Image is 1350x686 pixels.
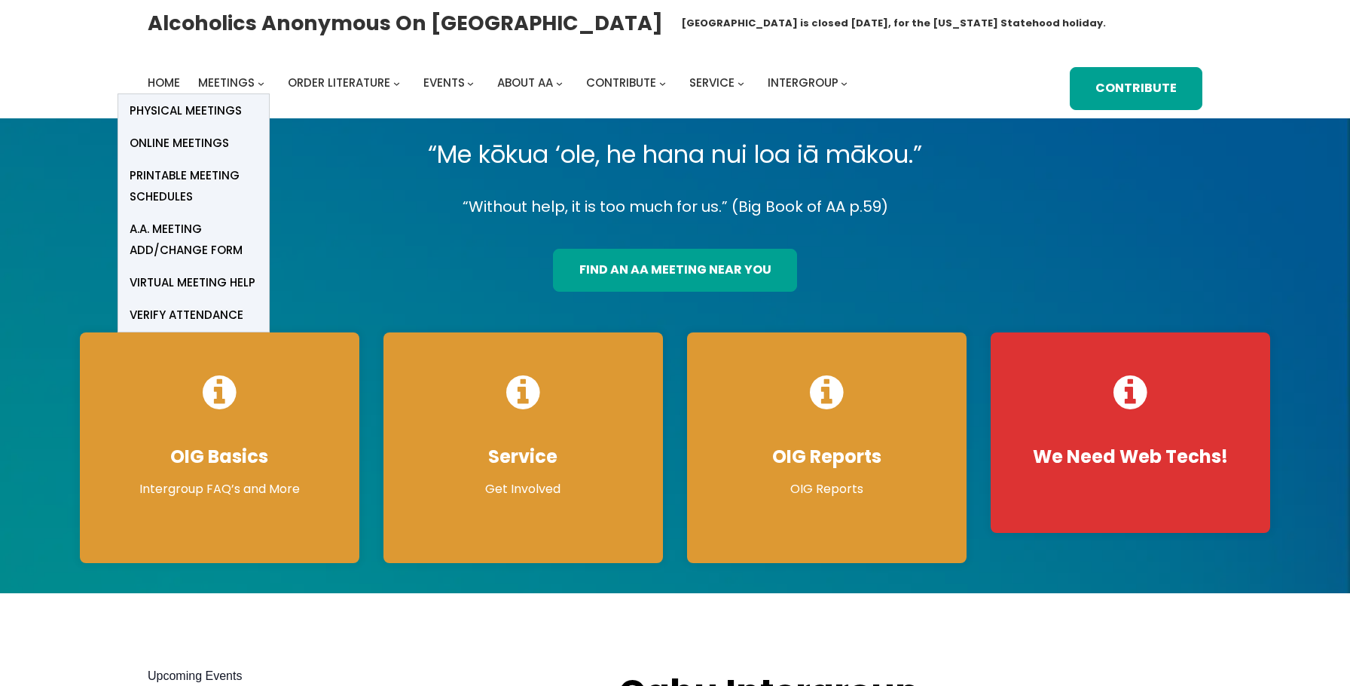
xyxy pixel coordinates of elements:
[399,446,648,468] h4: Service
[467,80,474,87] button: Events submenu
[689,75,735,90] span: Service
[553,249,796,292] a: find an aa meeting near you
[95,446,344,468] h4: OIG Basics
[148,72,853,93] nav: Intergroup
[689,72,735,93] a: Service
[586,72,656,93] a: Contribute
[148,72,180,93] a: Home
[702,446,951,468] h4: OIG Reports
[68,133,1283,176] p: “Me kōkua ‘ole, he hana nui loa iā mākou.”
[556,80,563,87] button: About AA submenu
[258,80,264,87] button: Meetings submenu
[399,480,648,498] p: Get Involved
[768,72,838,93] a: Intergroup
[497,75,553,90] span: About AA
[130,305,243,326] span: verify attendance
[497,72,553,93] a: About AA
[148,5,663,41] a: Alcoholics Anonymous on [GEOGRAPHIC_DATA]
[118,127,269,160] a: Online Meetings
[702,480,951,498] p: OIG Reports
[586,75,656,90] span: Contribute
[68,194,1283,220] p: “Without help, it is too much for us.” (Big Book of AA p.59)
[118,299,269,332] a: verify attendance
[118,267,269,299] a: Virtual Meeting Help
[130,100,242,121] span: Physical Meetings
[198,75,255,90] span: Meetings
[423,72,465,93] a: Events
[393,80,400,87] button: Order Literature submenu
[130,272,255,293] span: Virtual Meeting Help
[118,160,269,213] a: Printable Meeting Schedules
[148,667,588,685] h2: Upcoming Events
[118,213,269,267] a: A.A. Meeting Add/Change Form
[681,16,1106,31] h1: [GEOGRAPHIC_DATA] is closed [DATE], for the [US_STATE] Statehood holiday.
[130,165,258,207] span: Printable Meeting Schedules
[738,80,744,87] button: Service submenu
[118,94,269,127] a: Physical Meetings
[95,480,344,498] p: Intergroup FAQ’s and More
[130,219,258,261] span: A.A. Meeting Add/Change Form
[1070,67,1202,110] a: Contribute
[148,75,180,90] span: Home
[198,72,255,93] a: Meetings
[1006,446,1255,468] h4: We Need Web Techs!
[659,80,666,87] button: Contribute submenu
[768,75,838,90] span: Intergroup
[423,75,465,90] span: Events
[841,80,848,87] button: Intergroup submenu
[130,133,229,154] span: Online Meetings
[288,75,390,90] span: Order Literature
